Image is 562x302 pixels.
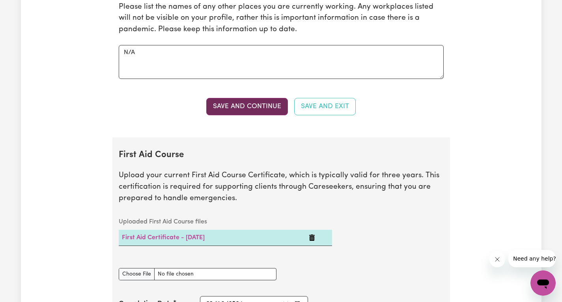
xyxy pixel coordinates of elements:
p: Upload your current First Aid Course Certificate, which is typically valid for three years. This ... [119,170,444,204]
button: Save and Exit [294,98,356,115]
textarea: N/A [119,45,444,79]
iframe: Close message [489,251,505,267]
caption: Uploaded First Aid Course files [119,214,332,230]
p: Please list the names of any other places you are currently working. Any workplaces listed will n... [119,2,444,36]
iframe: Button to launch messaging window [530,270,556,296]
button: Delete First Aid Certificate - 29/02/2024 [309,233,315,242]
span: Need any help? [5,6,48,12]
h2: First Aid Course [119,150,444,161]
button: Save and Continue [206,98,288,115]
a: First Aid Certificate - [DATE] [122,234,205,241]
iframe: Message from company [508,250,556,267]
